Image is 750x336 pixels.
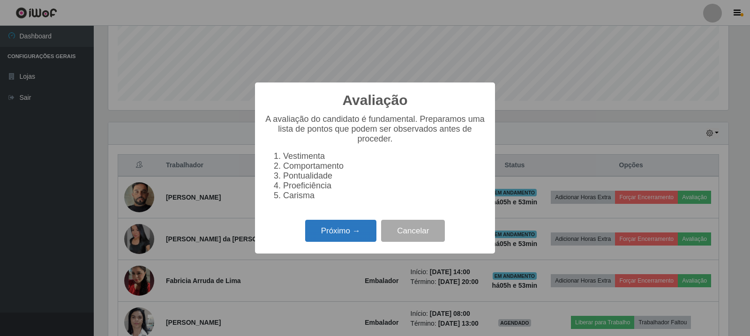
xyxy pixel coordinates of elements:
[283,171,486,181] li: Pontualidade
[283,191,486,201] li: Carisma
[343,92,408,109] h2: Avaliação
[264,114,486,144] p: A avaliação do candidato é fundamental. Preparamos uma lista de pontos que podem ser observados a...
[305,220,376,242] button: Próximo →
[381,220,445,242] button: Cancelar
[283,181,486,191] li: Proeficiência
[283,151,486,161] li: Vestimenta
[283,161,486,171] li: Comportamento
